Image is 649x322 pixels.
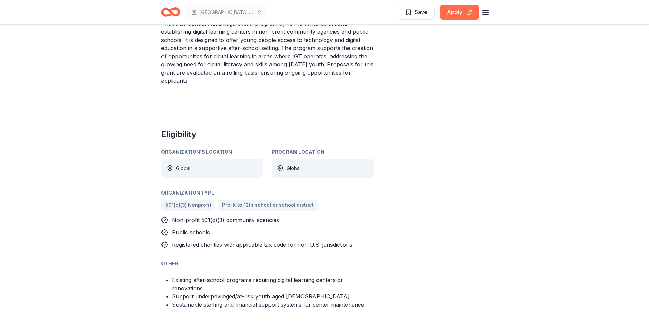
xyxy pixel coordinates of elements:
[186,5,267,19] button: [GEOGRAPHIC_DATA] Black Student Union
[218,200,318,211] a: Pre-K to 12th school or school district
[222,201,314,209] span: Pre-K to 12th school or school district
[161,19,374,85] p: The After School Advantage (ASA) program by IGT is centered around establishing digital learning ...
[272,148,374,156] div: Program Location
[440,5,479,20] button: Apply
[161,148,263,156] div: Organization's Location
[172,241,352,248] span: Registered charities with applicable tax code for non-U.S. jurisdictions
[165,201,211,209] span: 501(c)(3) Nonprofit
[172,217,279,224] span: Non-profit 501(c)(3) community agencies
[398,5,435,20] button: Save
[172,292,374,301] li: Support underprivileged/at-risk youth aged [DEMOGRAPHIC_DATA]
[287,164,301,172] div: Global
[415,7,428,16] span: Save
[172,229,210,236] span: Public schools
[161,260,374,268] div: Other
[172,276,374,292] li: Existing after-school programs requiring digital learning centers or renovations
[161,129,374,140] h2: Eligibility
[161,189,374,197] div: Organization Type
[176,164,190,172] div: Global
[172,301,374,309] li: Sustainable staffing and financial support systems for center maintenance
[161,200,215,211] a: 501(c)(3) Nonprofit
[199,8,254,16] span: [GEOGRAPHIC_DATA] Black Student Union
[161,4,180,20] a: Home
